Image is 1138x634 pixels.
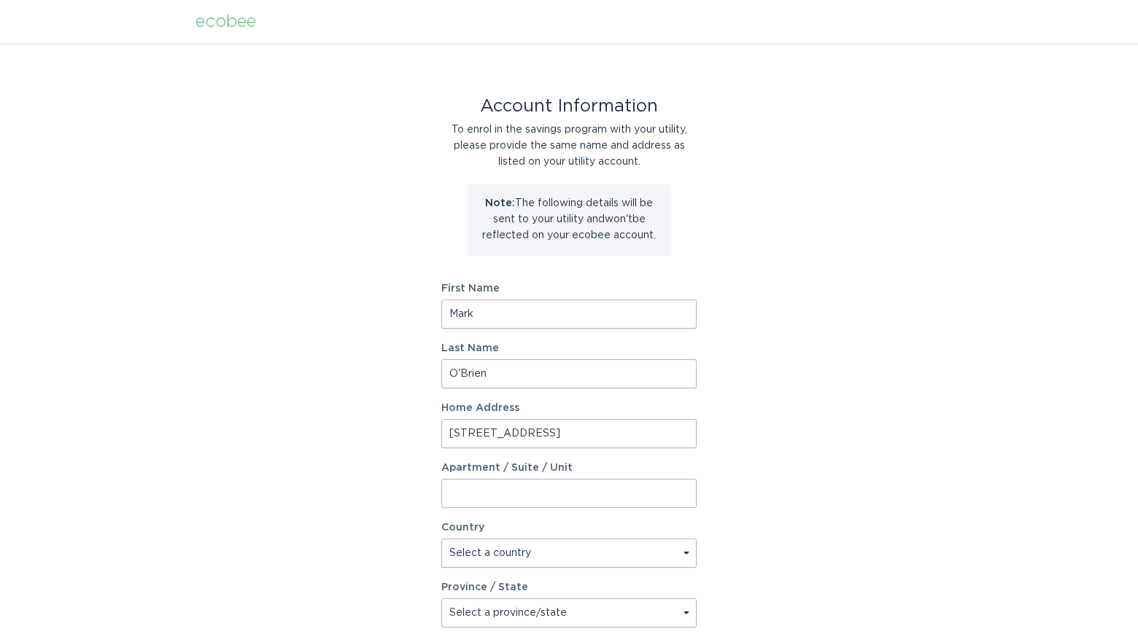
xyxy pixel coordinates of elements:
div: Account Information [441,98,697,114]
p: The following details will be sent to your utility and won't be reflected on your ecobee account. [478,195,660,243]
strong: Note: [485,198,515,208]
div: To enrol in the savings program with your utility, please provide the same name and address as li... [441,122,697,170]
label: Province / State [441,582,528,592]
label: First Name [441,283,697,294]
label: Apartment / Suite / Unit [441,463,697,473]
label: Country [441,523,484,533]
label: Home Address [441,403,697,413]
div: ecobee [196,14,256,30]
label: Last Name [441,343,697,353]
